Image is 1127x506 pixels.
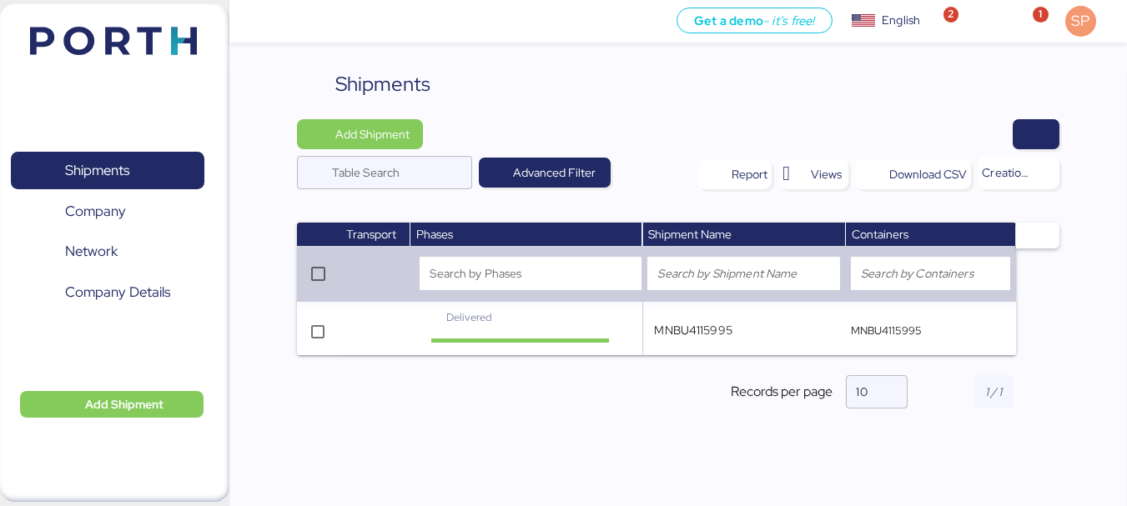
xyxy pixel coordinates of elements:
input: 1 / 1 [974,375,1014,408]
span: Phases [416,227,453,242]
span: Network [65,239,118,263]
a: Shipments [11,152,204,190]
div: Shipments [335,69,430,99]
button: Add Shipment [297,119,423,149]
button: Report [697,159,772,189]
span: Views [811,164,842,184]
span: Transport [346,227,396,242]
button: Download CSV [855,159,971,189]
span: Shipments [65,158,129,183]
span: Containers [852,227,908,242]
input: Search by Shipment Name [657,263,830,283]
q-button: MNBU4115995 [851,323,922,338]
div: English [882,12,920,29]
span: Add Shipment [85,394,164,414]
span: Company Details [65,280,170,304]
span: Shipment Name [648,227,732,242]
input: Table Search [332,156,462,189]
button: Menu [239,8,268,36]
button: Views [778,159,848,189]
span: SP [1071,10,1089,32]
span: 10 [856,384,867,399]
div: Report [732,164,767,184]
button: Advanced Filter [479,158,611,188]
span: Company [65,199,126,223]
button: Add Shipment [20,391,204,418]
a: Network [11,233,204,271]
input: Search by Containers [861,263,1000,283]
span: Records per page [731,382,833,402]
span: Advanced Filter [513,163,596,183]
div: Download CSV [889,164,967,184]
a: Company [11,192,204,230]
span: Delivered [446,310,492,324]
span: Add Shipment [335,124,410,144]
a: Company Details [11,273,204,311]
